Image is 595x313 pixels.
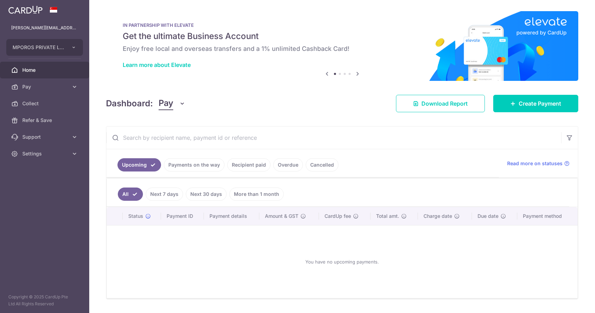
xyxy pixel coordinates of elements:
[128,213,143,220] span: Status
[376,213,399,220] span: Total amt.
[161,207,204,225] th: Payment ID
[186,188,227,201] a: Next 30 days
[8,6,43,14] img: CardUp
[117,158,161,171] a: Upcoming
[13,44,64,51] span: MPOROS PRIVATE LIMITED
[325,213,351,220] span: CardUp fee
[493,95,578,112] a: Create Payment
[229,188,284,201] a: More than 1 month
[507,160,570,167] a: Read more on statuses
[6,39,83,56] button: MPOROS PRIVATE LIMITED
[22,150,68,157] span: Settings
[106,97,153,110] h4: Dashboard:
[123,61,191,68] a: Learn more about Elevate
[159,97,173,110] span: Pay
[118,188,143,201] a: All
[22,133,68,140] span: Support
[204,207,259,225] th: Payment details
[164,158,224,171] a: Payments on the way
[106,127,561,149] input: Search by recipient name, payment id or reference
[421,99,468,108] span: Download Report
[146,188,183,201] a: Next 7 days
[123,31,562,42] h5: Get the ultimate Business Account
[123,45,562,53] h6: Enjoy free local and overseas transfers and a 1% unlimited Cashback Card!
[22,100,68,107] span: Collect
[273,158,303,171] a: Overdue
[123,22,562,28] p: IN PARTNERSHIP WITH ELEVATE
[519,99,561,108] span: Create Payment
[396,95,485,112] a: Download Report
[22,67,68,74] span: Home
[22,83,68,90] span: Pay
[478,213,498,220] span: Due date
[106,11,578,81] img: Renovation banner
[22,117,68,124] span: Refer & Save
[115,231,569,292] div: You have no upcoming payments.
[507,160,563,167] span: Read more on statuses
[11,24,78,31] p: [PERSON_NAME][EMAIL_ADDRESS][DOMAIN_NAME]
[424,213,452,220] span: Charge date
[306,158,338,171] a: Cancelled
[517,207,578,225] th: Payment method
[159,97,185,110] button: Pay
[265,213,298,220] span: Amount & GST
[227,158,270,171] a: Recipient paid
